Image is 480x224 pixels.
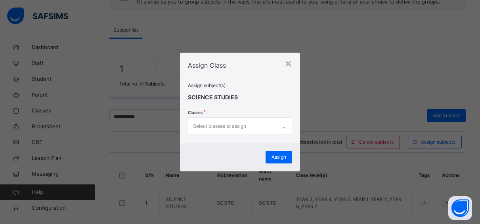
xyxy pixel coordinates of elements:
[285,55,292,71] div: ×
[188,61,226,69] span: Assign Class
[188,110,203,115] span: Classes
[188,94,238,101] span: SCIENCE STUDIES
[188,82,292,89] span: Assign subject(s):
[272,154,286,161] span: Assign
[448,196,472,220] button: Open asap
[193,119,246,134] div: Select classes to assign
